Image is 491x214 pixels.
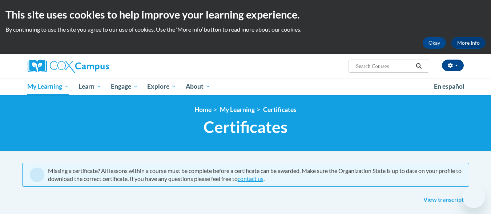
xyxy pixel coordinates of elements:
span: About [186,82,210,91]
span: Certificates [204,117,287,137]
span: Explore [147,82,176,91]
h2: This site uses cookies to help improve your learning experience. [5,7,486,22]
a: Engage [106,78,143,95]
a: Cox Campus [28,60,166,73]
div: Missing a certificate? All lessons within a course must be complete before a certificate can be a... [48,167,462,183]
a: Home [194,106,212,113]
a: Explore [142,78,181,95]
button: Search [413,62,424,70]
iframe: Button to launch messaging window [462,185,485,208]
a: View transcript [418,194,469,206]
button: Account Settings [442,60,464,71]
a: More Info [451,37,486,49]
a: contact us [238,175,263,182]
p: By continuing to use the site you agree to our use of cookies. Use the ‘More info’ button to read... [5,25,486,33]
a: En español [429,79,469,94]
a: Learn [74,78,106,95]
img: Cox Campus [28,60,109,73]
span: Learn [79,82,101,91]
a: My Learning [23,78,74,95]
span: Engage [111,82,138,91]
button: Okay [423,37,446,49]
div: Main menu [17,78,475,95]
span: My Learning [27,82,69,91]
input: Search Courses [355,62,413,70]
a: My Learning [220,106,255,113]
span: En español [434,82,464,90]
a: About [181,78,215,95]
a: Certificates [263,106,297,113]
